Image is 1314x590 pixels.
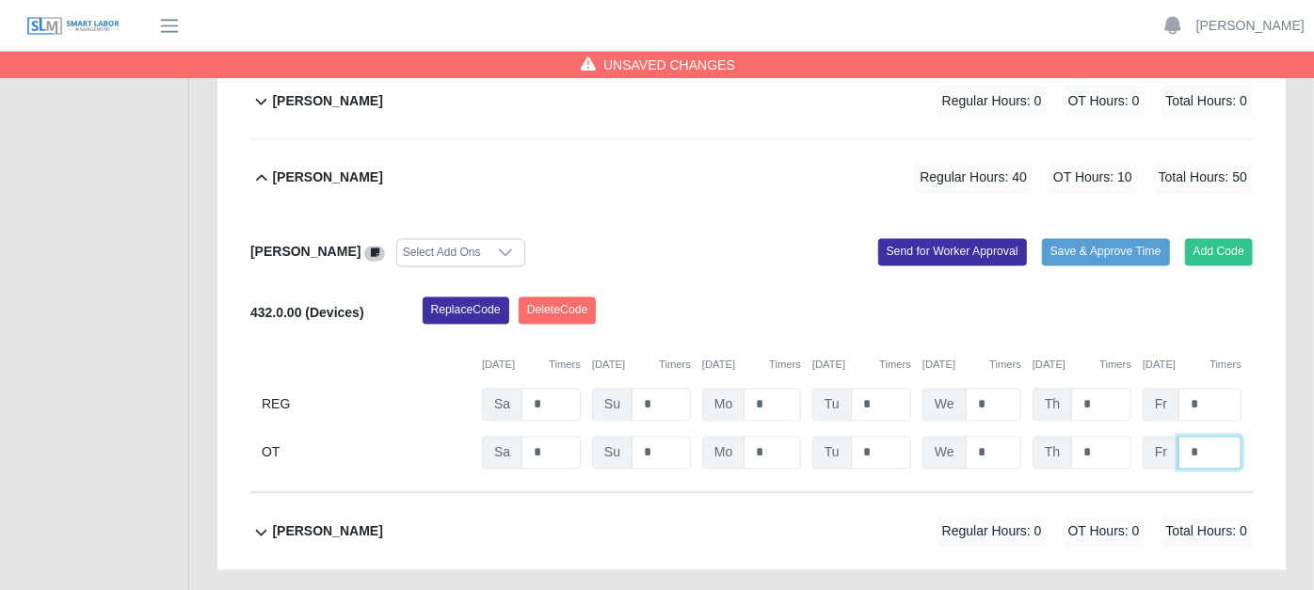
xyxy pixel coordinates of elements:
[250,245,361,260] b: [PERSON_NAME]
[812,437,852,470] span: Tu
[1161,86,1253,117] span: Total Hours: 0
[659,358,691,374] button: Timers
[1099,358,1131,374] button: Timers
[272,522,382,542] b: [PERSON_NAME]
[26,16,120,37] img: SLM Logo
[603,56,735,74] span: Unsaved Changes
[702,389,745,422] span: Mo
[519,297,597,324] button: DeleteCode
[1143,389,1179,422] span: Fr
[262,437,471,470] div: OT
[812,358,911,374] div: [DATE]
[879,358,911,374] button: Timers
[364,245,385,260] a: View/Edit Notes
[272,91,382,111] b: [PERSON_NAME]
[482,437,522,470] span: Sa
[702,358,801,374] div: [DATE]
[1048,163,1138,194] span: OT Hours: 10
[592,389,633,422] span: Su
[1196,16,1305,36] a: [PERSON_NAME]
[922,389,967,422] span: We
[922,358,1021,374] div: [DATE]
[812,389,852,422] span: Tu
[250,140,1253,216] button: [PERSON_NAME] Regular Hours: 40 OT Hours: 10 Total Hours: 50
[1143,437,1179,470] span: Fr
[250,494,1253,570] button: [PERSON_NAME] Regular Hours: 0 OT Hours: 0 Total Hours: 0
[250,306,364,321] b: 432.0.00 (Devices)
[397,240,487,266] div: Select Add Ons
[1143,358,1242,374] div: [DATE]
[937,517,1048,548] span: Regular Hours: 0
[702,437,745,470] span: Mo
[914,163,1033,194] span: Regular Hours: 40
[592,437,633,470] span: Su
[482,389,522,422] span: Sa
[937,86,1048,117] span: Regular Hours: 0
[549,358,581,374] button: Timers
[769,358,801,374] button: Timers
[1210,358,1242,374] button: Timers
[878,239,1027,265] button: Send for Worker Approval
[423,297,509,324] button: ReplaceCode
[1042,239,1170,265] button: Save & Approve Time
[1033,358,1131,374] div: [DATE]
[482,358,581,374] div: [DATE]
[922,437,967,470] span: We
[1033,389,1072,422] span: Th
[1153,163,1253,194] span: Total Hours: 50
[1033,437,1072,470] span: Th
[272,168,382,188] b: [PERSON_NAME]
[592,358,691,374] div: [DATE]
[1063,517,1146,548] span: OT Hours: 0
[262,389,471,422] div: REG
[1185,239,1254,265] button: Add Code
[250,63,1253,139] button: [PERSON_NAME] Regular Hours: 0 OT Hours: 0 Total Hours: 0
[1161,517,1253,548] span: Total Hours: 0
[989,358,1021,374] button: Timers
[1063,86,1146,117] span: OT Hours: 0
